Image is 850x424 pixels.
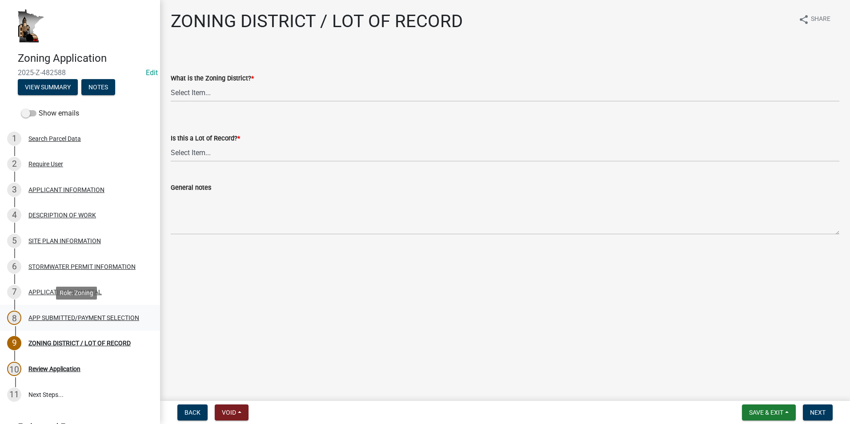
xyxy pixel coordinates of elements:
wm-modal-confirm: Edit Application Number [146,68,158,77]
div: 11 [7,388,21,402]
span: Back [184,409,200,416]
div: APPLICANT INFORMATION [28,187,104,193]
button: Back [177,404,208,420]
div: Review Application [28,366,80,372]
div: 6 [7,260,21,274]
div: 10 [7,362,21,376]
h1: ZONING DISTRICT / LOT OF RECORD [171,11,463,32]
button: Void [215,404,249,420]
label: What is the Zoning District? [171,76,254,82]
label: Show emails [21,108,79,119]
label: Is this a Lot of Record? [171,136,240,142]
wm-modal-confirm: Notes [81,84,115,91]
i: share [798,14,809,25]
div: SITE PLAN INFORMATION [28,238,101,244]
div: 7 [7,285,21,299]
div: STORMWATER PERMIT INFORMATION [28,264,136,270]
h4: Zoning Application [18,52,153,65]
div: Search Parcel Data [28,136,81,142]
span: Save & Exit [749,409,783,416]
button: Save & Exit [742,404,796,420]
div: 3 [7,183,21,197]
div: 8 [7,311,21,325]
div: 5 [7,234,21,248]
span: Next [810,409,826,416]
button: Notes [81,79,115,95]
div: 1 [7,132,21,146]
span: Share [811,14,830,25]
button: View Summary [18,79,78,95]
div: 4 [7,208,21,222]
a: Edit [146,68,158,77]
div: 2 [7,157,21,171]
label: General notes [171,185,211,191]
div: DESCRIPTION OF WORK [28,212,96,218]
div: APP SUBMITTED/PAYMENT SELECTION [28,315,139,321]
span: 2025-Z-482588 [18,68,142,77]
div: Role: Zoning [56,287,97,300]
span: Void [222,409,236,416]
img: Houston County, Minnesota [18,9,44,43]
div: APPLICATION SUBMITTAL [28,289,102,295]
div: Require User [28,161,63,167]
button: Next [803,404,833,420]
wm-modal-confirm: Summary [18,84,78,91]
button: shareShare [791,11,838,28]
div: ZONING DISTRICT / LOT OF RECORD [28,340,131,346]
div: 9 [7,336,21,350]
